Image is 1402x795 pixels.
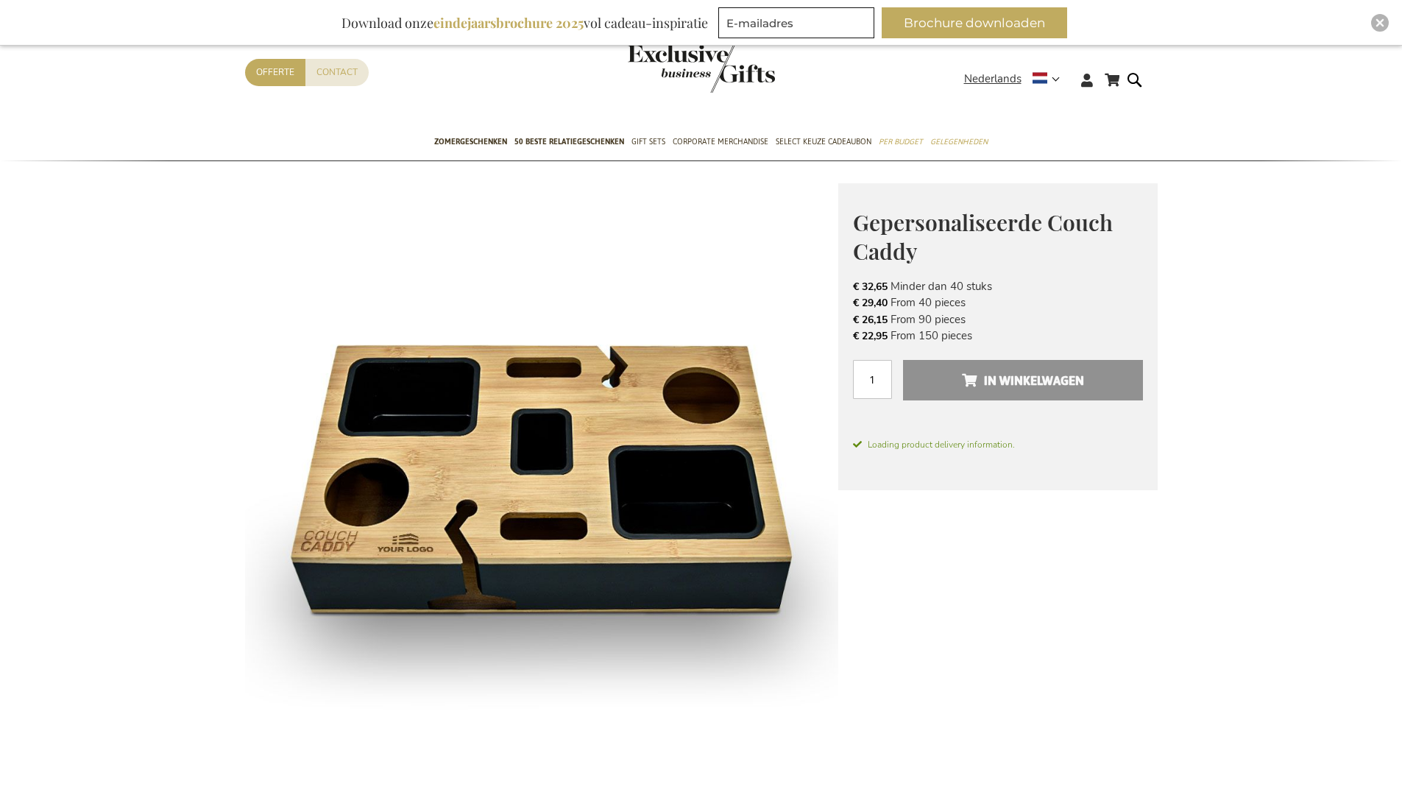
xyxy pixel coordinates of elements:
span: € 29,40 [853,296,888,310]
li: From 150 pieces [853,328,1143,344]
span: Select Keuze Cadeaubon [776,134,871,149]
a: Offerte [245,59,305,86]
a: Select Keuze Cadeaubon [776,124,871,161]
a: Gelegenheden [930,124,988,161]
b: eindejaarsbrochure 2025 [433,14,584,32]
a: Zomergeschenken [434,124,507,161]
a: Per Budget [879,124,923,161]
span: Loading product delivery information. [853,438,1143,451]
span: 50 beste relatiegeschenken [514,134,624,149]
a: Contact [305,59,369,86]
input: Aantal [853,360,892,399]
span: Nederlands [964,71,1022,88]
span: Per Budget [879,134,923,149]
img: Gepersonaliseerde Couch Caddy [245,183,838,777]
span: Gelegenheden [930,134,988,149]
span: Corporate Merchandise [673,134,768,149]
a: 50 beste relatiegeschenken [514,124,624,161]
li: From 90 pieces [853,311,1143,328]
li: Minder dan 40 stuks [853,278,1143,294]
a: Gift Sets [631,124,665,161]
span: Gepersonaliseerde Couch Caddy [853,208,1113,266]
form: marketing offers and promotions [718,7,879,43]
a: Corporate Merchandise [673,124,768,161]
img: Close [1376,18,1384,27]
span: € 22,95 [853,329,888,343]
span: € 26,15 [853,313,888,327]
button: Brochure downloaden [882,7,1067,38]
li: From 40 pieces [853,294,1143,311]
span: € 32,65 [853,280,888,294]
input: E-mailadres [718,7,874,38]
span: Zomergeschenken [434,134,507,149]
div: Download onze vol cadeau-inspiratie [335,7,715,38]
a: store logo [628,44,701,93]
div: Close [1371,14,1389,32]
img: Exclusive Business gifts logo [628,44,775,93]
span: Gift Sets [631,134,665,149]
